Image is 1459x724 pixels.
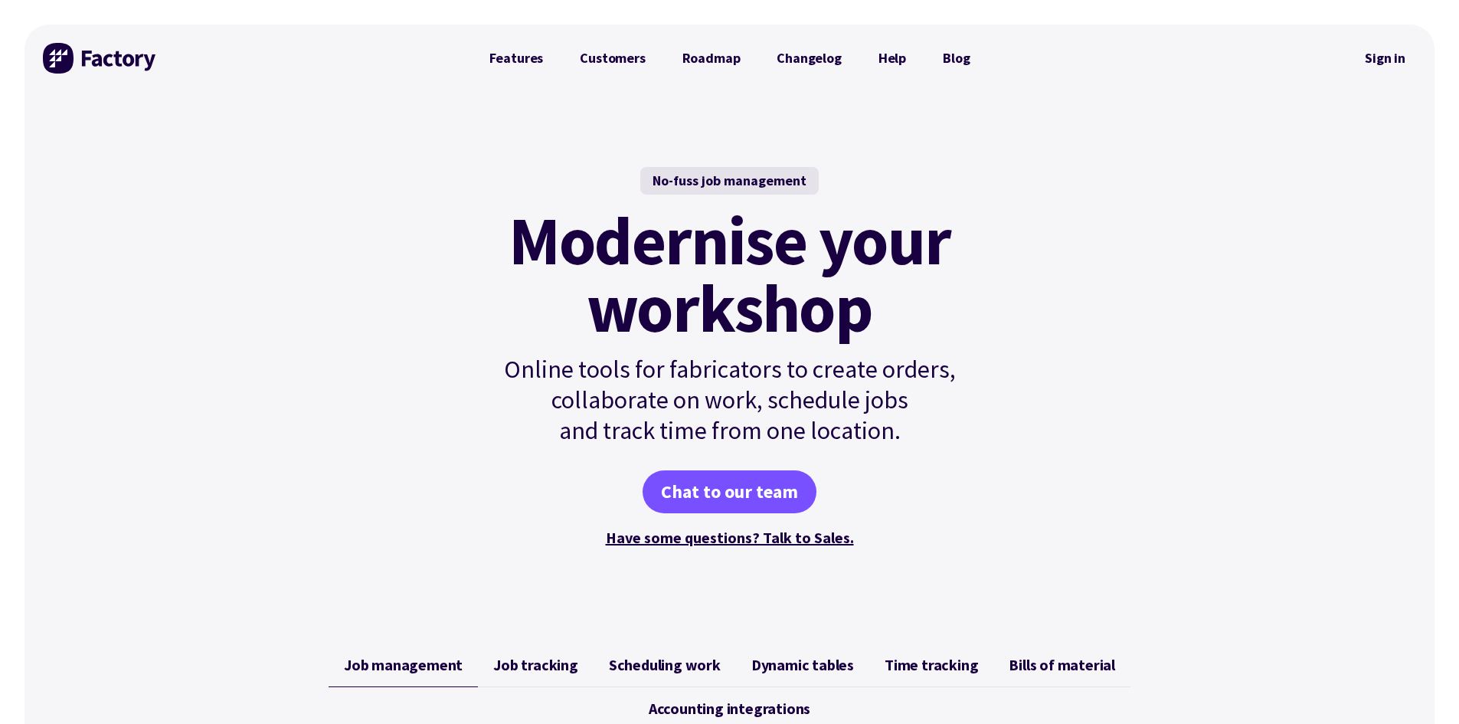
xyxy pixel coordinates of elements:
[609,656,721,674] span: Scheduling work
[1354,41,1416,76] nav: Secondary Navigation
[649,699,810,718] span: Accounting integrations
[471,43,562,74] a: Features
[643,470,816,513] a: Chat to our team
[561,43,663,74] a: Customers
[1009,656,1115,674] span: Bills of material
[751,656,854,674] span: Dynamic tables
[924,43,988,74] a: Blog
[664,43,759,74] a: Roadmap
[471,354,989,446] p: Online tools for fabricators to create orders, collaborate on work, schedule jobs and track time ...
[758,43,859,74] a: Changelog
[471,43,989,74] nav: Primary Navigation
[344,656,463,674] span: Job management
[885,656,978,674] span: Time tracking
[493,656,578,674] span: Job tracking
[860,43,924,74] a: Help
[1354,41,1416,76] a: Sign in
[606,528,854,547] a: Have some questions? Talk to Sales.
[509,207,950,342] mark: Modernise your workshop
[640,167,819,195] div: No-fuss job management
[43,43,158,74] img: Factory
[1197,559,1459,724] iframe: Chat Widget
